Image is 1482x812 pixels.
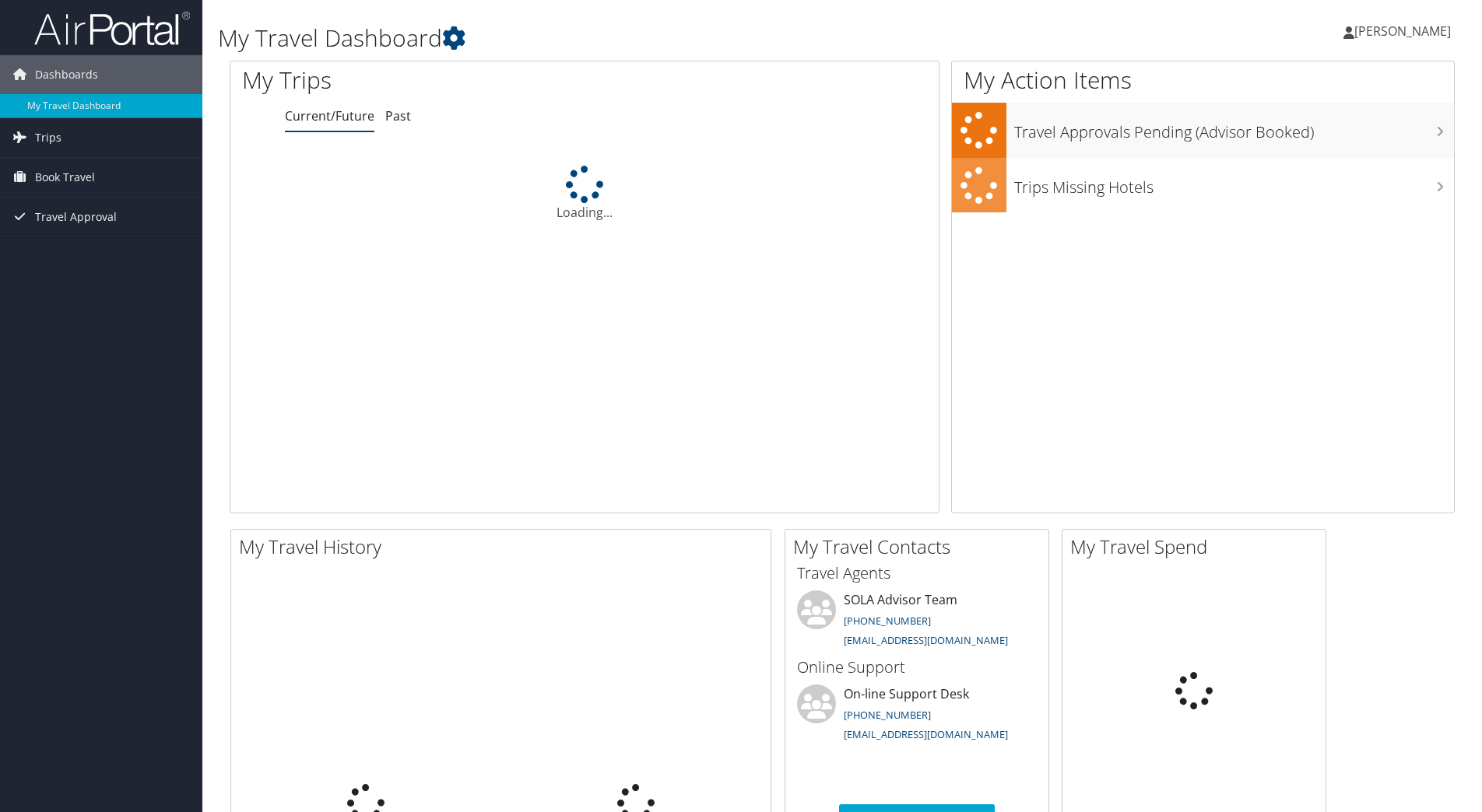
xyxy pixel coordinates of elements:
span: Travel Approval [35,198,117,236]
img: airportal-logo.png [34,10,190,47]
span: Trips [35,118,61,157]
h2: My Travel Contacts [793,534,1048,560]
h1: My Travel Dashboard [218,22,1050,54]
a: [PHONE_NUMBER] [844,614,931,628]
span: Dashboards [35,55,98,94]
span: Book Travel [35,158,95,197]
h2: My Travel Spend [1070,534,1326,560]
h3: Travel Agents [797,562,1037,584]
h2: My Travel History [239,534,771,560]
h3: Online Support [797,656,1037,678]
a: Past [385,107,411,124]
a: [PERSON_NAME] [1343,8,1466,54]
a: Current/Future [285,107,374,124]
div: Loading... [230,166,939,222]
li: SOLA Advisor Team [789,590,1045,654]
a: [PHONE_NUMBER] [844,708,931,722]
span: [PERSON_NAME] [1354,23,1451,40]
h3: Trips Missing Hotels [1014,169,1454,198]
a: Travel Approvals Pending (Advisor Booked) [952,103,1454,158]
a: [EMAIL_ADDRESS][DOMAIN_NAME] [844,633,1008,647]
a: [EMAIL_ADDRESS][DOMAIN_NAME] [844,727,1008,741]
h1: My Action Items [952,64,1454,96]
a: Trips Missing Hotels [952,158,1454,213]
h3: Travel Approvals Pending (Advisor Booked) [1014,114,1454,143]
h1: My Trips [242,64,632,96]
li: On-line Support Desk [789,684,1045,748]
